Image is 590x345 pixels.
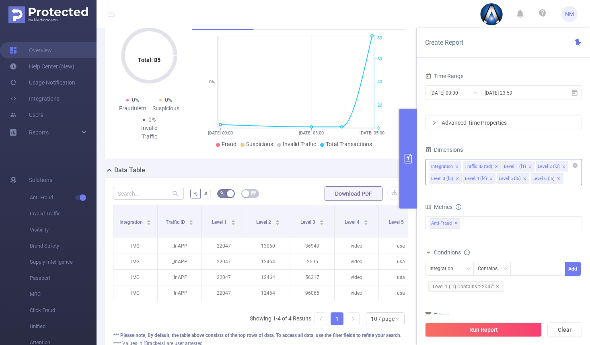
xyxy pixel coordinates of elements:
p: 56317 [290,270,334,285]
span: Anti-Fraud [30,190,97,206]
i: icon: close-circle [573,163,578,168]
p: _InAPP [158,270,201,285]
i: icon: close [494,165,498,169]
span: Supply Intelligence [30,254,97,270]
i: icon: caret-down [147,222,151,224]
button: Download PDF [325,186,382,201]
a: Overview [10,42,52,58]
p: IMG [113,238,157,254]
i: icon: down [466,266,471,272]
p: _InAPP [158,238,201,254]
p: 12464 [246,285,290,301]
p: 2595 [290,254,334,269]
div: Level 3 (l3) [431,174,453,184]
i: icon: caret-up [231,219,235,221]
p: video [335,270,378,285]
i: icon: close [455,177,459,182]
div: Sort [231,219,236,223]
span: Level 2 [256,219,272,225]
tspan: Total: 85 [138,57,160,63]
img: Protected Media [8,6,88,23]
span: NM [565,6,574,22]
button: Clear [547,322,582,337]
p: _InAPP [158,254,201,269]
i: icon: caret-down [364,222,368,224]
tspan: 40 [377,80,382,85]
div: Fraudulent [116,104,149,113]
div: Level 2 (l2) [538,161,560,172]
tspan: 60 [377,56,382,62]
i: icon: down [395,316,400,322]
span: ✕ [454,219,458,228]
span: 0% [132,97,139,103]
a: Usage Notification [10,74,75,91]
tspan: 80 [377,36,382,41]
li: Showing 1-4 of 4 Results [250,312,311,325]
i: icon: caret-down [189,222,193,224]
span: Integration [119,219,144,225]
div: Sort [189,219,193,223]
span: Level 1 [212,219,228,225]
a: Users [10,107,43,123]
i: icon: close [523,177,527,182]
p: 22047 [202,254,246,269]
span: Metrics [425,204,452,210]
div: Traffic ID (tid) [465,161,492,172]
i: icon: close [562,165,566,169]
button: Run Report [425,322,542,337]
tspan: [DATE] 05:00 [360,130,384,136]
span: Invalid Traffic [283,141,316,147]
p: 22047 [202,270,246,285]
i: icon: close [557,177,561,182]
li: Level 1 (l1) [502,161,534,171]
i: icon: caret-up [364,219,368,221]
i: icon: caret-up [189,219,193,221]
i: icon: caret-down [231,222,235,224]
li: Next Page [347,312,360,325]
span: Level 1 (l1) Contains '22047' [428,281,504,292]
input: Start date [430,87,495,98]
p: video [335,254,378,269]
a: 1 [331,313,343,325]
div: Invalid Traffic [133,124,166,141]
div: Level 4 (l4) [465,174,487,184]
li: Integration [430,161,461,171]
i: icon: caret-up [319,219,324,221]
span: Invalid Traffic [30,206,97,222]
div: Sort [275,219,280,223]
i: icon: table [251,191,256,196]
i: icon: close [495,285,500,289]
li: Level 6 (l6) [531,173,563,184]
span: Traffic ID [166,219,186,225]
span: Create Report [425,39,463,46]
tspan: 20 [377,103,382,108]
i: icon: caret-up [147,219,151,221]
tspan: [DATE] 00:00 [208,130,233,136]
i: icon: info-circle [464,250,470,255]
div: Integration [430,262,459,275]
a: Help Center (New) [10,58,74,74]
span: Visibility [30,222,97,238]
li: Traffic ID (tid) [463,161,501,171]
div: *** Please note, By default, the table above consists of the top rows of data. To access all data... [113,332,408,339]
div: icon: rightAdvanced Time Properties [426,116,582,130]
a: Integrations [10,91,60,107]
input: Search... [113,187,184,200]
div: Sort [364,219,368,223]
p: video [335,238,378,254]
p: video [335,285,378,301]
div: Level 1 (l1) [504,161,526,172]
i: icon: right [351,316,356,321]
p: 96065 [290,285,334,301]
p: 22047 [202,285,246,301]
i: icon: left [319,316,323,321]
span: Level 3 [300,219,317,225]
p: 22047 [202,238,246,254]
span: Level 5 [389,219,405,225]
span: Passport [30,270,97,286]
li: Level 3 (l3) [430,173,462,184]
span: Filters [425,312,449,318]
li: 1 [331,312,343,325]
div: Sort [319,219,324,223]
li: Level 5 (l5) [497,173,529,184]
